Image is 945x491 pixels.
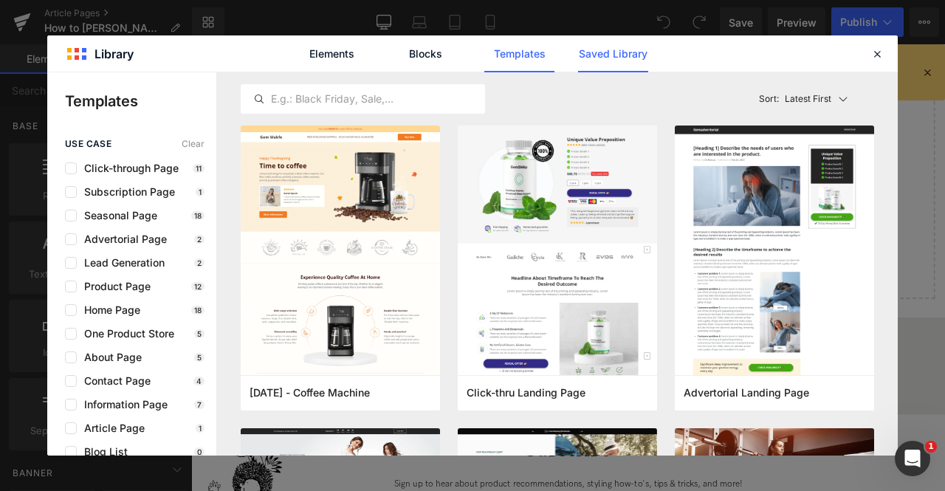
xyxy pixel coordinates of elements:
[193,164,205,173] p: 11
[77,233,167,245] span: Advertorial Page
[196,188,205,196] p: 1
[191,306,205,315] p: 18
[77,446,128,458] span: Blog List
[159,389,295,402] a: ind a Davines Salon near you.
[77,399,168,411] span: Information Page
[241,90,484,108] input: E.g.: Black Friday, Sale,...
[484,35,554,72] a: Templates
[193,377,205,385] p: 4
[194,329,205,338] p: 5
[35,35,858,52] p: Start building your page
[467,386,585,399] span: Click-thru Landing Page
[191,282,205,291] p: 12
[194,235,205,244] p: 2
[196,424,205,433] p: 1
[77,257,165,269] span: Lead Generation
[612,390,728,413] p: Four free samples with every order.
[297,35,367,72] a: Elements
[194,353,205,362] p: 5
[153,390,295,401] p: F
[191,211,205,220] p: 18
[77,304,140,316] span: Home Page
[759,94,779,104] span: Sort:
[895,441,930,476] iframe: Intercom live chat
[250,386,370,399] span: Thanksgiving - Coffee Machine
[77,422,145,434] span: Article Page
[785,92,831,106] p: Latest First
[77,186,175,198] span: Subscription Page
[194,400,205,409] p: 7
[379,390,515,401] p: Free Shipping on order $75+.
[77,351,142,363] span: About Page
[77,162,179,174] span: Click-through Page
[77,210,157,222] span: Seasonal Page
[684,386,809,399] span: Advertorial Landing Page
[391,35,461,72] a: Blocks
[35,256,858,267] p: or Drag & Drop elements from left sidebar
[182,139,205,149] span: Clear
[578,35,648,72] a: Saved Library
[753,84,875,114] button: Latest FirstSort:Latest First
[77,375,151,387] span: Contact Page
[77,328,174,340] span: One Product Store
[380,215,513,244] a: Explore Template
[77,281,151,292] span: Product Page
[194,447,205,456] p: 0
[194,258,205,267] p: 2
[65,139,111,149] span: use case
[925,441,937,453] span: 1
[65,90,216,112] p: Templates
